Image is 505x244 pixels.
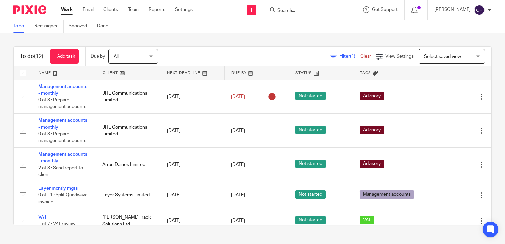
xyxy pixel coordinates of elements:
a: Management accounts - monthly [38,152,87,163]
td: [DATE] [160,182,224,209]
span: 0 of 11 · Split Quadwave invoice [38,193,88,204]
span: Not started [295,216,326,224]
a: To do [13,20,29,33]
span: Get Support [372,7,398,12]
span: [DATE] [231,193,245,198]
span: Not started [295,190,326,199]
td: [DATE] [160,114,224,148]
span: Select saved view [424,54,461,59]
a: + Add task [50,49,79,64]
td: [DATE] [160,80,224,114]
span: [DATE] [231,218,245,223]
span: 0 of 3 · Prepare management accounts [38,132,86,143]
td: JHL Communications Limited [96,114,160,148]
img: Pixie [13,5,46,14]
span: Filter [339,54,360,59]
a: Layer montly mgts [38,186,78,191]
span: Not started [295,126,326,134]
a: Clear [360,54,371,59]
span: VAT [360,216,374,224]
td: Layer Systems Limited [96,182,160,209]
a: VAT [38,215,47,220]
span: Advisory [360,92,384,100]
a: Reports [149,6,165,13]
a: Email [83,6,94,13]
td: [DATE] [160,209,224,232]
span: View Settings [385,54,414,59]
span: 1 of 7 · VAT review [38,222,75,226]
td: [DATE] [160,148,224,182]
span: 0 of 3 · Prepare management accounts [38,98,86,109]
span: [DATE] [231,162,245,167]
a: Clients [103,6,118,13]
a: Team [128,6,139,13]
td: Arran Dairies Limited [96,148,160,182]
a: Work [61,6,73,13]
a: Settings [175,6,193,13]
span: (12) [34,54,43,59]
span: 2 of 3 · Send report to client [38,166,83,177]
a: Snoozed [69,20,92,33]
input: Search [277,8,336,14]
span: [DATE] [231,128,245,133]
span: Not started [295,160,326,168]
h1: To do [20,53,43,60]
img: svg%3E [474,5,485,15]
span: [DATE] [231,94,245,99]
span: Tags [360,71,371,75]
p: [PERSON_NAME] [434,6,471,13]
td: [PERSON_NAME] Track Solutions Ltd [96,209,160,232]
span: All [114,54,119,59]
a: Reassigned [34,20,64,33]
span: (1) [350,54,355,59]
span: Advisory [360,126,384,134]
a: Management accounts - monthly [38,84,87,96]
a: Done [97,20,113,33]
span: Advisory [360,160,384,168]
p: Due by [91,53,105,60]
span: Not started [295,92,326,100]
span: Management accounts [360,190,414,199]
a: Management accounts - monthly [38,118,87,129]
td: JHL Communications Limited [96,80,160,114]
